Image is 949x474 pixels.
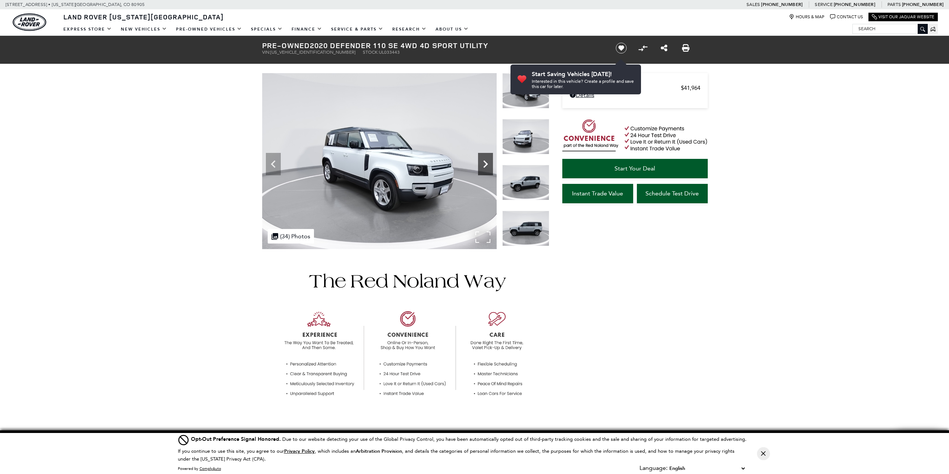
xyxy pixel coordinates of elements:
[13,13,46,31] a: land-rover
[661,44,667,53] a: Share this Pre-Owned 2020 Defender 110 SE 4WD 4D Sport Utility
[191,436,282,443] span: Opt-Out Preference Signal Honored .
[59,23,473,36] nav: Main Navigation
[902,1,943,7] a: [PHONE_NUMBER]
[199,466,221,471] a: ComplyAuto
[287,23,327,36] a: Finance
[562,184,633,203] a: Instant Trade Value
[178,467,221,471] div: Powered by
[570,85,681,91] span: Retailer Selling Price
[562,159,708,178] a: Start Your Deal
[270,50,355,55] span: [US_VEHICLE_IDENTIFICATION_NUMBER]
[637,43,648,54] button: Compare vehicle
[59,23,116,36] a: EXPRESS STORE
[262,41,603,50] h1: 2020 Defender 110 SE 4WD 4D Sport Utility
[853,24,927,33] input: Search
[570,91,700,98] a: Details
[379,50,400,55] span: UL033443
[815,2,832,7] span: Service
[262,73,497,249] img: Used 2020 Fuji White Land Rover SE image 2
[570,85,700,91] a: Retailer Selling Price $41,964
[667,464,747,473] select: Language Select
[761,1,802,7] a: [PHONE_NUMBER]
[356,448,402,455] strong: Arbitration Provision
[246,23,287,36] a: Specials
[63,12,224,21] span: Land Rover [US_STATE][GEOGRAPHIC_DATA]
[502,211,549,246] img: Used 2020 Fuji White Land Rover SE image 5
[6,2,145,7] a: [STREET_ADDRESS] • [US_STATE][GEOGRAPHIC_DATA], CO 80905
[116,23,172,36] a: New Vehicles
[872,14,934,20] a: Visit Our Jaguar Website
[502,165,549,200] img: Used 2020 Fuji White Land Rover SE image 4
[262,40,310,50] strong: Pre-Owned
[268,229,314,244] div: (34) Photos
[887,2,901,7] span: Parts
[178,448,735,462] p: If you continue to use this site, you agree to our , which includes an , and details the categori...
[645,190,699,197] span: Schedule Test Drive
[834,1,875,7] a: [PHONE_NUMBER]
[572,190,623,197] span: Instant Trade Value
[757,447,770,460] button: Close Button
[615,165,655,172] span: Start Your Deal
[363,50,379,55] span: Stock:
[502,73,549,109] img: Used 2020 Fuji White Land Rover SE image 2
[284,448,315,455] u: Privacy Policy
[262,50,270,55] span: VIN:
[59,12,228,21] a: Land Rover [US_STATE][GEOGRAPHIC_DATA]
[388,23,431,36] a: Research
[431,23,473,36] a: About Us
[830,14,863,20] a: Contact Us
[640,465,667,471] div: Language:
[284,448,315,454] a: Privacy Policy
[682,44,689,53] a: Print this Pre-Owned 2020 Defender 110 SE 4WD 4D Sport Utility
[747,2,760,7] span: Sales
[613,42,629,54] button: Save vehicle
[681,85,700,91] span: $41,964
[789,14,824,20] a: Hours & Map
[191,435,747,443] div: Due to our website detecting your use of the Global Privacy Control, you have been automatically ...
[13,13,46,31] img: Land Rover
[172,23,246,36] a: Pre-Owned Vehicles
[637,184,708,203] a: Schedule Test Drive
[502,119,549,154] img: Used 2020 Fuji White Land Rover SE image 3
[327,23,388,36] a: Service & Parts
[478,153,493,175] div: Next
[266,153,281,175] div: Previous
